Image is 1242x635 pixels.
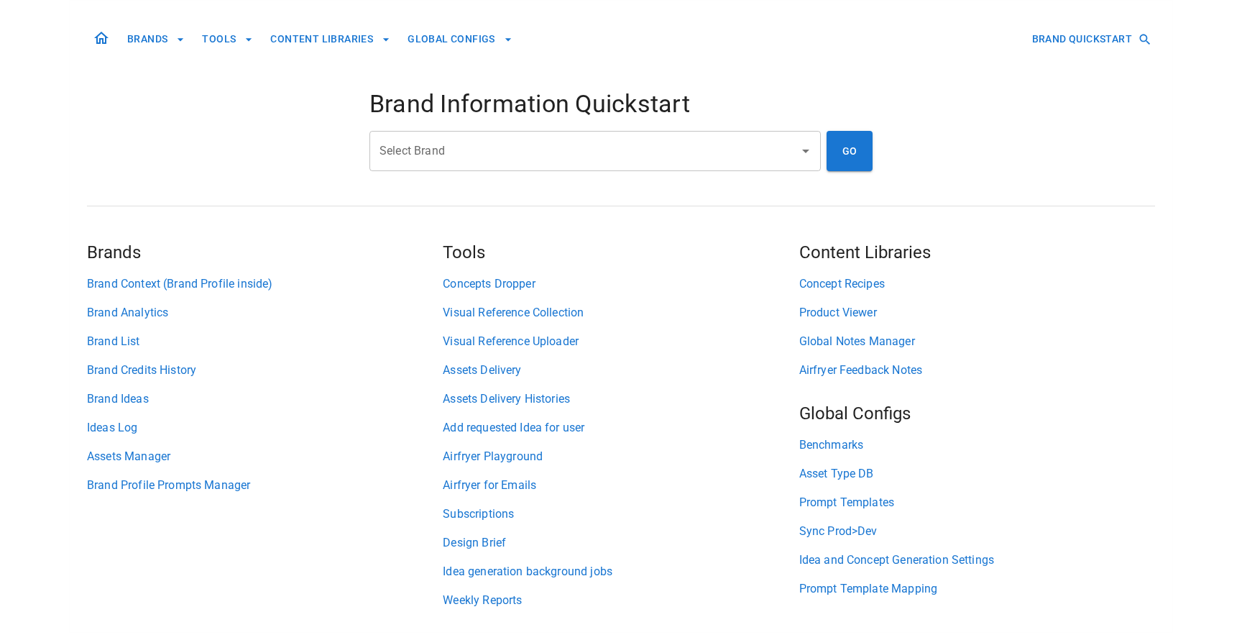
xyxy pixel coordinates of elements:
[87,275,443,293] a: Brand Context (Brand Profile inside)
[443,506,799,523] a: Subscriptions
[87,390,443,408] a: Brand Ideas
[264,26,396,52] button: CONTENT LIBRARIES
[799,241,1155,264] h5: Content Libraries
[799,402,1155,425] h5: Global Configs
[799,465,1155,483] a: Asset Type DB
[799,304,1155,321] a: Product Viewer
[443,333,799,350] a: Visual Reference Uploader
[799,552,1155,569] a: Idea and Concept Generation Settings
[1026,26,1155,52] button: BRAND QUICKSTART
[196,26,259,52] button: TOOLS
[799,362,1155,379] a: Airfryer Feedback Notes
[443,592,799,609] a: Weekly Reports
[87,241,443,264] h5: Brands
[443,534,799,552] a: Design Brief
[799,523,1155,540] a: Sync Prod>Dev
[827,131,873,171] button: GO
[799,333,1155,350] a: Global Notes Manager
[87,304,443,321] a: Brand Analytics
[796,141,816,161] button: Open
[443,241,799,264] h5: Tools
[121,26,190,52] button: BRANDS
[443,362,799,379] a: Assets Delivery
[87,448,443,465] a: Assets Manager
[402,26,518,52] button: GLOBAL CONFIGS
[443,563,799,580] a: Idea generation background jobs
[443,477,799,494] a: Airfryer for Emails
[443,275,799,293] a: Concepts Dropper
[443,419,799,437] a: Add requested Idea for user
[443,304,799,321] a: Visual Reference Collection
[799,275,1155,293] a: Concept Recipes
[443,448,799,465] a: Airfryer Playground
[87,333,443,350] a: Brand List
[87,477,443,494] a: Brand Profile Prompts Manager
[799,437,1155,454] a: Benchmarks
[369,89,873,119] h4: Brand Information Quickstart
[799,494,1155,511] a: Prompt Templates
[87,362,443,379] a: Brand Credits History
[443,390,799,408] a: Assets Delivery Histories
[799,580,1155,598] a: Prompt Template Mapping
[87,419,443,437] a: Ideas Log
